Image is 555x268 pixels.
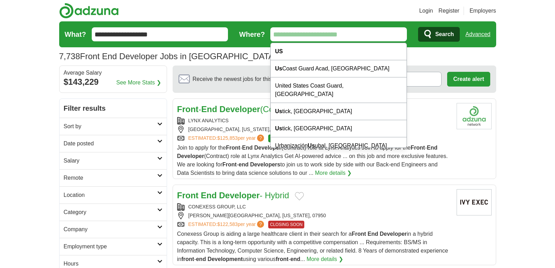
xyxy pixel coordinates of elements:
[64,191,157,199] h2: Location
[275,108,282,114] strong: Us
[177,212,451,219] div: [PERSON_NAME][GEOGRAPHIC_DATA], [US_STATE], 07950
[457,103,492,129] img: Company logo
[64,260,157,268] h2: Hours
[59,51,277,61] h1: Front End Developer Jobs in [GEOGRAPHIC_DATA]
[276,256,288,262] strong: front
[275,48,283,54] strong: US
[177,126,451,133] div: [GEOGRAPHIC_DATA], [US_STATE], 94199
[447,72,490,87] button: Create alert
[438,7,459,15] a: Register
[60,135,167,152] a: Date posted
[257,221,264,228] span: ?
[268,221,304,228] span: CLOSING SOON
[271,120,407,137] div: tick, [GEOGRAPHIC_DATA]
[177,191,199,200] strong: Front
[352,231,366,237] strong: Front
[64,242,157,251] h2: Employment type
[64,122,157,131] h2: Sort by
[242,145,252,151] strong: End
[368,231,378,237] strong: End
[116,78,161,87] a: See More Stats ❯
[60,118,167,135] a: Sort by
[64,208,157,217] h2: Category
[177,153,204,159] strong: Developer
[208,256,243,262] strong: Development
[275,66,282,71] strong: Us
[64,174,157,182] h2: Remote
[315,169,352,177] a: More details ❯
[220,104,260,114] strong: Developer
[254,145,281,151] strong: Developer
[177,104,199,114] strong: Front
[60,152,167,169] a: Salary
[457,189,492,215] img: Company logo
[177,117,451,124] div: LYNX ANALYTICS
[239,29,265,40] label: Where?
[465,27,490,41] a: Advanced
[177,203,451,211] div: CONEXESS GROUP, LLC
[60,221,167,238] a: Company
[188,135,266,142] a: ESTIMATED:$125,853per year?
[419,7,433,15] a: Login
[275,125,282,131] strong: Us
[271,103,407,120] div: tick, [GEOGRAPHIC_DATA]
[181,256,194,262] strong: front
[226,145,240,151] strong: Front
[250,162,280,167] strong: Developers
[201,191,216,200] strong: End
[65,29,86,40] label: What?
[177,231,448,262] span: Conexess Group is aiding a large healthcare client in their search for a in a hybrid capacity. Th...
[64,157,157,165] h2: Salary
[238,162,248,167] strong: end
[177,145,448,176] span: Join to apply for the - (Contract) role at Lynx Analytics Join to apply for the - (Contract) role...
[217,221,237,227] span: $122,583
[271,137,407,154] div: Urbanización ubal, [GEOGRAPHIC_DATA]
[268,135,296,142] span: TOP MATCH
[427,145,437,151] strong: End
[290,256,300,262] strong: end
[64,139,157,148] h2: Date posted
[201,104,217,114] strong: End
[271,60,407,77] div: Coast Guard Acad, [GEOGRAPHIC_DATA]
[435,27,454,41] span: Search
[59,50,80,63] span: 7,738
[64,225,157,234] h2: Company
[295,192,304,200] button: Add to favorite jobs
[60,186,167,204] a: Location
[188,221,266,228] a: ESTIMATED:$122,583per year?
[177,104,298,114] a: Front-End Developer(Contract)
[217,135,237,141] span: $125,853
[60,169,167,186] a: Remote
[271,77,407,103] div: United States Coast Guard, [GEOGRAPHIC_DATA]
[196,256,206,262] strong: end
[306,255,343,263] a: More details ❯
[60,238,167,255] a: Employment type
[193,75,312,83] span: Receive the newest jobs for this search :
[64,76,162,88] div: $143,229
[60,204,167,221] a: Category
[257,135,264,142] span: ?
[60,99,167,118] h2: Filter results
[411,145,425,151] strong: Front
[308,143,315,149] strong: Us
[64,70,162,76] div: Average Salary
[470,7,496,15] a: Employers
[219,191,259,200] strong: Developer
[59,3,119,19] img: Adzuna logo
[177,191,289,200] a: Front End Developer- Hybrid
[222,162,237,167] strong: Front
[380,231,407,237] strong: Developer
[418,27,460,42] button: Search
